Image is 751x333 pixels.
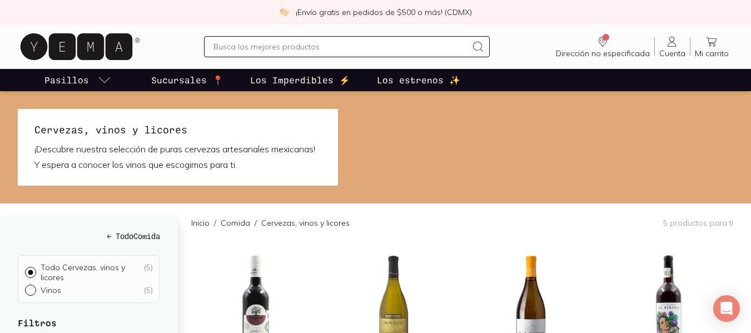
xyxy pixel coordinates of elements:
[296,7,472,18] p: ¡Envío gratis en pedidos de $500 o más! (CDMX)
[210,217,221,228] span: /
[250,73,350,87] p: Los Imperdibles ⚡️
[18,317,57,328] strong: Filtros
[44,73,89,87] p: Pasillos
[221,218,250,228] a: Comida
[248,69,352,91] a: Los Imperdibles ⚡️
[690,35,733,58] a: Mi carrito
[191,218,210,228] a: Inicio
[663,218,733,228] p: 5 productos para ti
[151,73,223,87] p: Sucursales 📍
[261,217,350,228] p: Cervezas, vinos y licores
[375,69,462,91] a: Los estrenos ✨
[556,48,650,58] span: Dirección no especificada
[42,69,113,91] a: pasillo-todos-link
[34,141,321,172] p: ¡Descubre nuestra selección de puras cervezas artesanales mexicanas! Y espera a conocer los vinos...
[713,295,740,322] div: Open Intercom Messenger
[377,73,460,87] p: Los estrenos ✨
[279,7,289,17] img: check
[143,262,153,282] div: ( 5 )
[34,122,321,137] h1: Cervezas, vinos y licores
[250,217,261,228] span: /
[551,35,654,58] a: Dirección no especificada
[18,230,160,242] h5: ← Todo Comida
[41,285,61,295] p: Vinos
[659,48,685,58] span: Cuenta
[213,40,467,53] input: Busca los mejores productos
[41,262,143,282] p: Todo Cervezas, vinos y licores
[695,48,729,58] span: Mi carrito
[143,285,153,295] div: ( 5 )
[18,230,160,242] a: ← TodoComida
[149,69,226,91] a: Sucursales 📍
[655,35,690,58] a: Cuenta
